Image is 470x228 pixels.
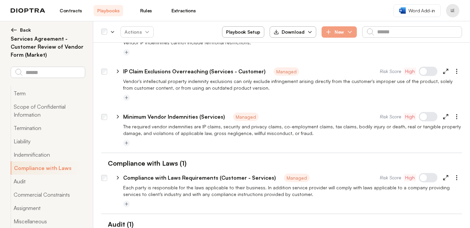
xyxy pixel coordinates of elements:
p: Compliance with Laws Requirements (Customer - Services) [123,174,276,182]
h2: Services Agreement - Customer Review of Vendor Form (Market) [11,35,85,59]
button: High [404,68,416,75]
button: Actions [120,26,154,38]
img: left arrow [11,27,17,33]
a: Playbooks [94,5,123,16]
p: IP Claim Exclusions Overreaching (Services - Customer) [123,67,266,75]
button: Add tag [123,49,130,56]
a: Rules [131,5,161,16]
span: Actions [119,26,155,38]
button: Termination [11,121,85,135]
button: Term [11,87,85,100]
div: Select all [101,29,107,35]
button: Profile menu [446,4,459,17]
button: Scope of Confidential Information [11,100,85,121]
p: Vendor IP indemnities cannot include territorial restrictions. [123,39,462,46]
p: Minimum Vendor Indemnities (Services) [123,113,225,121]
span: Managed [233,113,259,121]
img: word [399,7,406,14]
button: Add tag [123,94,130,101]
span: Word Add-in [408,7,435,14]
p: The required vendor indemnities are IP claims, security and privacy claims, co-employment claims,... [123,123,462,137]
button: High [404,113,416,120]
button: Miscellaneous [11,215,85,228]
span: Managed [284,174,310,182]
button: Back [11,27,85,33]
p: Vendor's intellectual property indemnity exclusions can only exclude infringement arising directl... [123,78,462,91]
button: Commercial Constraints [11,188,85,201]
h1: Compliance with Laws (1) [101,158,186,168]
button: New [322,26,357,38]
button: Audit [11,175,85,188]
span: Risk Score [380,174,401,181]
span: Risk Score [380,113,401,120]
img: logo [11,8,45,13]
a: Contracts [56,5,86,16]
span: High [405,174,415,181]
p: Each party is responsible for the laws applicable to their business. In addition service provider... [123,184,462,198]
button: Download [270,26,316,38]
button: Assignment [11,201,85,215]
button: Add tag [123,201,130,207]
div: Download [274,29,305,35]
button: Compliance with Laws [11,161,85,175]
button: Liability [11,135,85,148]
span: High [405,113,415,120]
span: High [405,68,415,75]
span: Back [20,27,31,33]
button: Add tag [123,140,130,146]
button: Indemnification [11,148,85,161]
button: High [404,174,416,181]
span: Risk Score [380,68,401,75]
a: Extractions [169,5,198,16]
button: Playbook Setup [222,26,264,38]
span: Managed [274,67,299,76]
a: Word Add-in [393,4,441,17]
